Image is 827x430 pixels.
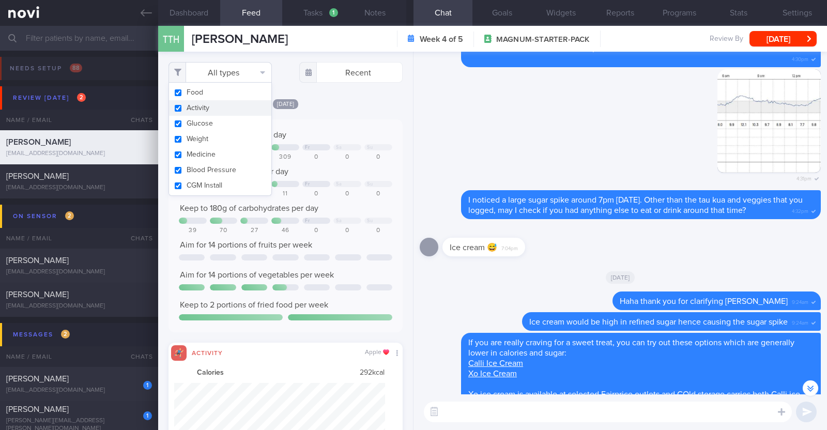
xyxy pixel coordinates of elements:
div: Su [367,145,373,150]
div: 0 [302,227,330,235]
span: 4:30pm [792,53,808,63]
div: 70 [210,227,238,235]
button: Glucose [169,116,271,131]
button: [DATE] [749,31,817,47]
div: Fr [305,181,310,187]
div: Fr [305,145,310,150]
div: Needs setup [7,62,85,75]
div: Activity [187,348,228,357]
button: Weight [169,131,271,147]
div: Fr [305,218,310,224]
div: TTH [156,20,187,59]
div: On sensor [10,209,76,223]
span: [PERSON_NAME] [6,405,69,413]
button: Activity [169,100,271,116]
div: 309 [271,153,299,161]
span: Ice cream would be high in refined sugar hence causing the sugar spike [529,318,788,326]
div: Messages [10,328,72,342]
div: 1 [143,381,152,390]
div: Apple [365,349,389,357]
div: Su [367,181,373,187]
button: Food [169,85,271,100]
div: 0 [364,190,392,198]
span: [PERSON_NAME] [6,290,69,299]
div: 1 [329,8,338,17]
span: Ice cream 😅 [450,243,497,252]
span: [DATE] [273,99,299,109]
strong: Week 4 of 5 [420,34,463,44]
span: Keep to 2 portions of fried food per week [180,301,328,309]
span: 2 [77,93,86,102]
div: Chats [117,110,158,130]
span: MAGNUM-STARTER-PACK [496,35,590,45]
button: Medicine [169,147,271,162]
div: [EMAIL_ADDRESS][DOMAIN_NAME] [6,184,152,192]
div: 46 [271,227,299,235]
span: 9:24am [792,317,808,327]
div: [EMAIL_ADDRESS][DOMAIN_NAME] [6,150,152,158]
span: 4:32pm [792,205,808,215]
span: 2 [61,330,70,339]
div: Su [367,218,373,224]
div: 0 [333,153,361,161]
div: [EMAIL_ADDRESS][DOMAIN_NAME] [6,302,152,310]
span: 4:31pm [797,173,811,182]
a: Xo Ice Cream [468,370,517,378]
span: [DATE] [606,271,635,284]
div: 0 [333,227,361,235]
span: Haha thank you for clarifying [PERSON_NAME] [620,297,788,305]
div: [EMAIL_ADDRESS][DOMAIN_NAME] [6,268,152,276]
span: I noticed a large sugar spike around 7pm [DATE]. Other than the tau kua and veggies that you logg... [468,196,803,214]
span: Xo ice cream is available at selected Fairprice outlets and COld storage carries both Calli ice c... [468,390,800,409]
div: Chats [117,346,158,367]
div: [EMAIL_ADDRESS][DOMAIN_NAME] [6,387,152,394]
a: Calli Ice Cream [468,359,523,367]
div: 0 [302,190,330,198]
div: Sa [336,218,342,224]
div: Chats [117,228,158,249]
div: 0 [364,227,392,235]
div: 1 [143,411,152,420]
img: Photo by Charlotte Tan [717,69,821,173]
div: 0 [302,153,330,161]
span: 7:04pm [501,242,518,252]
span: 2 [65,211,74,220]
div: Review [DATE] [10,91,88,105]
span: 292 kcal [360,368,385,378]
span: 9:24am [792,296,808,306]
span: [PERSON_NAME] [6,172,69,180]
button: All types [169,62,272,83]
div: 0 [364,153,392,161]
div: 27 [240,227,268,235]
span: [PERSON_NAME] [6,138,71,146]
span: Review By [710,35,743,44]
button: CGM Install [169,178,271,193]
strong: Calories [197,368,224,378]
span: [PERSON_NAME] [6,375,69,383]
button: Blood Pressure [169,162,271,178]
span: If you are really craving for a sweet treat, you can try out these options which are generally lo... [468,339,794,357]
div: 39 [179,227,207,235]
div: 0 [333,190,361,198]
div: Sa [336,145,342,150]
div: Sa [336,181,342,187]
span: Aim for 14 portions of fruits per week [180,241,312,249]
span: Keep to 180g of carbohydrates per day [180,204,318,212]
div: 11 [271,190,299,198]
span: Aim for 14 portions of vegetables per week [180,271,334,279]
span: [PERSON_NAME] [192,33,288,45]
span: [PERSON_NAME] [6,256,69,265]
span: 88 [70,64,82,72]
